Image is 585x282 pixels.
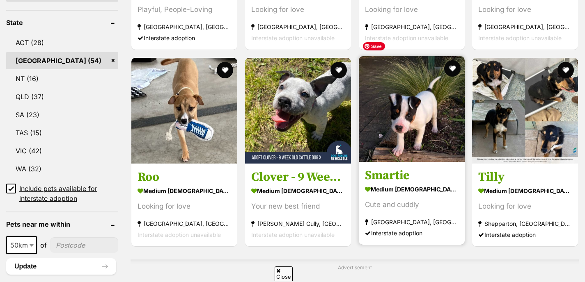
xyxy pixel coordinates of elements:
[330,62,347,78] button: favourite
[478,5,572,16] div: Looking for love
[6,160,118,177] a: WA (32)
[138,5,231,16] div: Playful, People-Loving
[251,169,345,185] h3: Clover - 9 Week Old Cattle Dog X
[6,106,118,123] a: SA (23)
[131,163,237,246] a: Roo medium [DEMOGRAPHIC_DATA] Dog Looking for love [GEOGRAPHIC_DATA], [GEOGRAPHIC_DATA] Interstat...
[275,266,293,281] span: Close
[478,35,562,42] span: Interstate adoption unavailable
[478,229,572,240] div: Interstate adoption
[50,237,118,253] input: postcode
[251,218,345,229] strong: [PERSON_NAME] Gully, [GEOGRAPHIC_DATA]
[40,240,47,250] span: of
[251,22,345,33] strong: [GEOGRAPHIC_DATA], [GEOGRAPHIC_DATA]
[6,19,118,26] header: State
[6,124,118,141] a: TAS (15)
[365,227,459,239] div: Interstate adoption
[557,62,574,78] button: favourite
[6,34,118,51] a: ACT (28)
[245,163,351,246] a: Clover - 9 Week Old Cattle Dog X medium [DEMOGRAPHIC_DATA] Dog Your new best friend [PERSON_NAME]...
[138,231,221,238] span: Interstate adoption unavailable
[365,199,459,210] div: Cute and cuddly
[365,216,459,227] strong: [GEOGRAPHIC_DATA], [GEOGRAPHIC_DATA]
[363,42,385,50] span: Save
[138,22,231,33] strong: [GEOGRAPHIC_DATA], [GEOGRAPHIC_DATA]
[6,52,118,69] a: [GEOGRAPHIC_DATA] (54)
[359,161,465,245] a: Smartie medium [DEMOGRAPHIC_DATA] Dog Cute and cuddly [GEOGRAPHIC_DATA], [GEOGRAPHIC_DATA] Inters...
[131,58,237,164] img: Roo - Staffordshire Bull Terrier Dog
[6,258,116,275] button: Update
[251,35,335,42] span: Interstate adoption unavailable
[251,185,345,197] strong: medium [DEMOGRAPHIC_DATA] Dog
[444,60,460,77] button: favourite
[6,236,37,254] span: 50km
[359,56,465,162] img: Smartie - Jack Russell Terrier Dog
[251,231,335,238] span: Interstate adoption unavailable
[6,184,118,203] a: Include pets available for interstate adoption
[138,201,231,212] div: Looking for love
[251,201,345,212] div: Your new best friend
[472,58,578,164] img: Tilly - Australian Kelpie Dog
[138,218,231,229] strong: [GEOGRAPHIC_DATA], [GEOGRAPHIC_DATA]
[365,168,459,183] h3: Smartie
[365,35,448,42] span: Interstate adoption unavailable
[478,169,572,185] h3: Tilly
[6,142,118,159] a: VIC (42)
[19,184,118,203] span: Include pets available for interstate adoption
[138,169,231,185] h3: Roo
[251,5,345,16] div: Looking for love
[478,201,572,212] div: Looking for love
[478,185,572,197] strong: medium [DEMOGRAPHIC_DATA] Dog
[138,33,231,44] div: Interstate adoption
[365,22,459,33] strong: [GEOGRAPHIC_DATA], [GEOGRAPHIC_DATA]
[6,88,118,105] a: QLD (37)
[6,221,118,228] header: Pets near me within
[478,22,572,33] strong: [GEOGRAPHIC_DATA], [GEOGRAPHIC_DATA]
[7,239,36,251] span: 50km
[365,183,459,195] strong: medium [DEMOGRAPHIC_DATA] Dog
[138,185,231,197] strong: medium [DEMOGRAPHIC_DATA] Dog
[245,58,351,164] img: Clover - 9 Week Old Cattle Dog X - Australian Cattle Dog
[217,62,233,78] button: favourite
[365,5,459,16] div: Looking for love
[472,163,578,246] a: Tilly medium [DEMOGRAPHIC_DATA] Dog Looking for love Shepparton, [GEOGRAPHIC_DATA] Interstate ado...
[478,218,572,229] strong: Shepparton, [GEOGRAPHIC_DATA]
[6,70,118,87] a: NT (16)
